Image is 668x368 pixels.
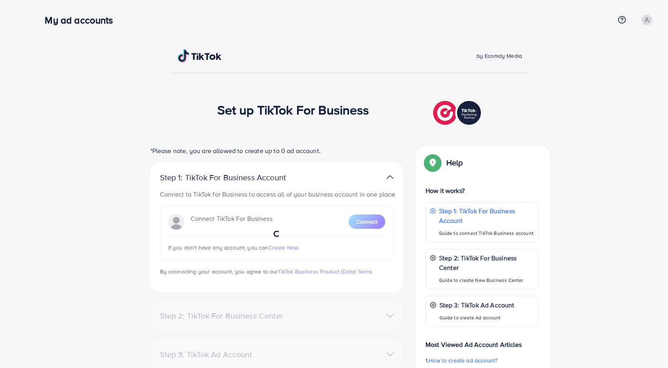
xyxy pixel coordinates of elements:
p: Step 3: TikTok Ad Account [439,300,514,310]
p: Step 1: TikTok For Business Account [439,206,534,225]
p: Guide to connect TikTok Business account [439,228,534,238]
p: Guide to create Ad account [439,313,514,323]
p: Most Viewed Ad Account Articles [426,333,539,349]
h1: Set up TikTok For Business [217,102,369,117]
p: Help [446,158,463,167]
p: *Please note, you are allowed to create up to 0 ad account. [150,146,403,155]
span: by Ecomdy Media [477,52,522,60]
img: TikTok [178,49,222,62]
p: Step 1: TikTok For Business Account [160,173,311,182]
img: TikTok partner [433,99,483,127]
p: Guide to create New Business Center [439,276,534,285]
p: How it works? [426,186,539,195]
span: How to create ad account? [429,356,497,364]
img: TikTok partner [386,171,394,183]
img: Popup guide [426,155,440,170]
p: 1. [426,356,539,365]
h3: My ad accounts [45,14,119,26]
p: Step 2: TikTok For Business Center [439,253,534,272]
